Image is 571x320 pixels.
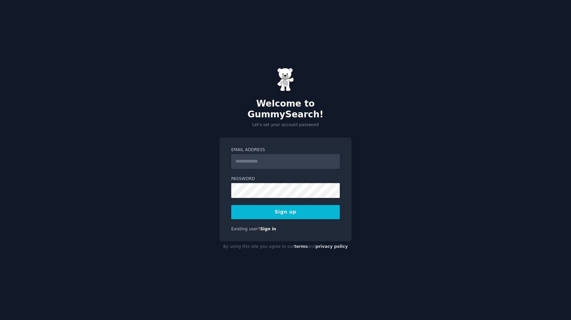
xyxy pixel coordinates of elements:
a: privacy policy [315,244,348,249]
img: Gummy Bear [277,68,294,91]
a: terms [294,244,308,249]
div: By using this site you agree to our and [219,241,352,252]
label: Email Address [231,147,340,153]
button: Sign up [231,205,340,219]
a: Sign in [260,227,276,231]
span: Existing user? [231,227,260,231]
p: Let's set your account password [219,122,352,128]
h2: Welcome to GummySearch! [219,98,352,120]
label: Password [231,176,340,182]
